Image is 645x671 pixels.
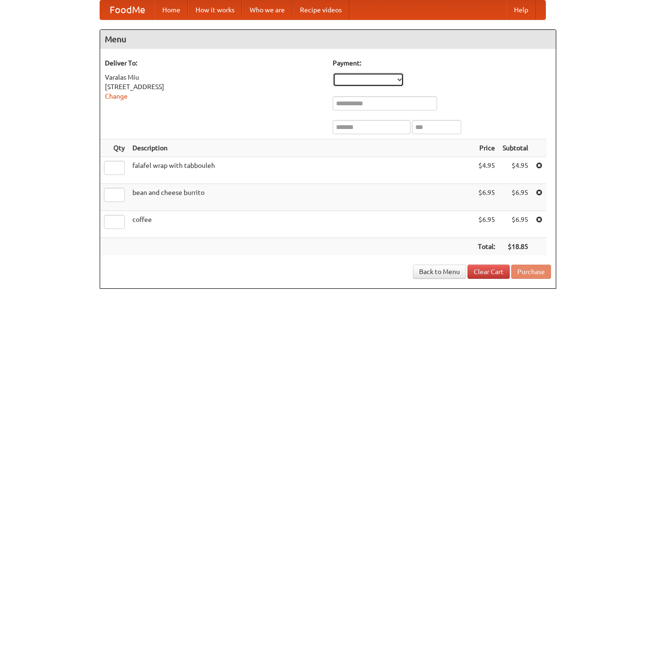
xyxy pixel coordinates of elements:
[129,211,474,238] td: coffee
[474,139,499,157] th: Price
[155,0,188,19] a: Home
[499,184,532,211] td: $6.95
[511,265,551,279] button: Purchase
[100,0,155,19] a: FoodMe
[105,82,323,92] div: [STREET_ADDRESS]
[292,0,349,19] a: Recipe videos
[100,139,129,157] th: Qty
[474,184,499,211] td: $6.95
[499,157,532,184] td: $4.95
[129,157,474,184] td: falafel wrap with tabbouleh
[467,265,510,279] a: Clear Cart
[129,139,474,157] th: Description
[105,92,128,100] a: Change
[105,58,323,68] h5: Deliver To:
[333,58,551,68] h5: Payment:
[129,184,474,211] td: bean and cheese burrito
[506,0,536,19] a: Help
[100,30,556,49] h4: Menu
[499,238,532,256] th: $18.85
[474,238,499,256] th: Total:
[499,211,532,238] td: $6.95
[474,211,499,238] td: $6.95
[105,73,323,82] div: Varalas Miu
[499,139,532,157] th: Subtotal
[242,0,292,19] a: Who we are
[188,0,242,19] a: How it works
[474,157,499,184] td: $4.95
[413,265,466,279] a: Back to Menu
